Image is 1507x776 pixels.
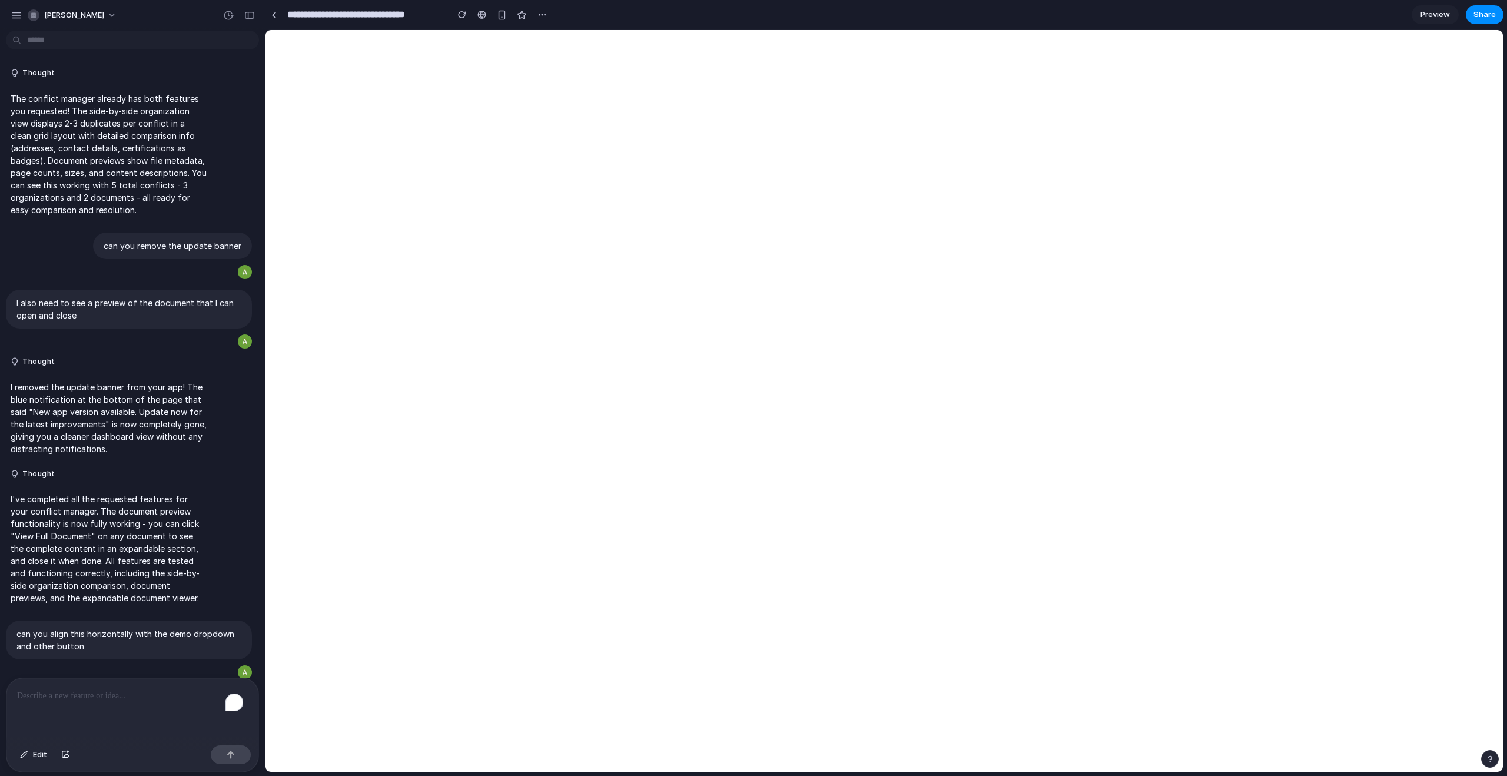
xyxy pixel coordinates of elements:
[44,9,104,21] span: [PERSON_NAME]
[11,381,207,455] p: I removed the update banner from your app! The blue notification at the bottom of the page that s...
[104,240,241,252] p: can you remove the update banner
[11,493,207,604] p: I've completed all the requested features for your conflict manager. The document preview functio...
[23,6,122,25] button: [PERSON_NAME]
[11,92,207,216] p: The conflict manager already has both features you requested! The side-by-side organization view ...
[14,745,53,764] button: Edit
[33,749,47,761] span: Edit
[1412,5,1459,24] a: Preview
[1466,5,1503,24] button: Share
[16,628,241,652] p: can you align this horizontally with the demo dropdown and other button
[1473,9,1496,21] span: Share
[6,678,258,741] div: To enrich screen reader interactions, please activate Accessibility in Grammarly extension settings
[16,297,241,321] p: I also need to see a preview of the document that I can open and close
[1420,9,1450,21] span: Preview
